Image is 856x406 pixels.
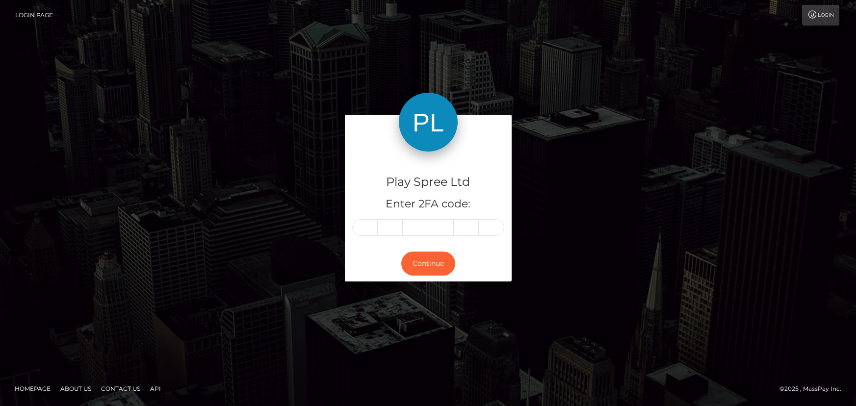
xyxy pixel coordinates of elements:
[399,93,458,152] img: Play Spree Ltd
[401,252,455,276] button: Continue
[779,383,849,394] div: © 2025 , MassPay Inc.
[802,5,839,25] a: Login
[15,5,53,25] a: Login Page
[97,381,144,396] a: Contact Us
[352,174,504,191] h4: Play Spree Ltd
[146,381,165,396] a: API
[11,381,54,396] a: Homepage
[56,381,95,396] a: About Us
[352,197,504,212] h5: Enter 2FA code:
